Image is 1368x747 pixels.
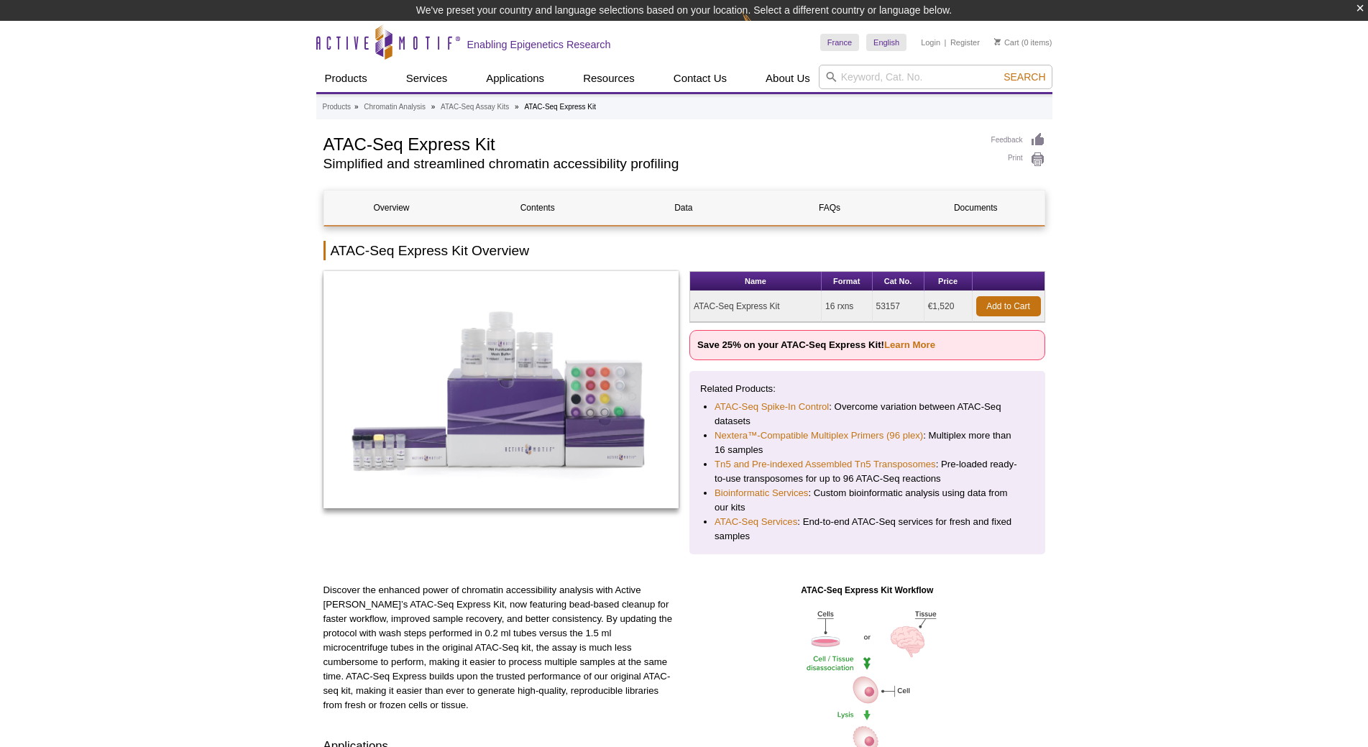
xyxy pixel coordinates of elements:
th: Format [822,272,873,291]
td: €1,520 [924,291,973,322]
a: Overview [324,191,459,225]
li: : Pre-loaded ready-to-use transposomes for up to 96 ATAC-Seq reactions [715,457,1020,486]
li: » [354,103,359,111]
a: Nextera™-Compatible Multiplex Primers (96 plex) [715,429,923,443]
img: Your Cart [994,38,1001,45]
strong: Save 25% on your ATAC-Seq Express Kit! [697,339,935,350]
a: Services [398,65,456,92]
a: Feedback [991,132,1045,148]
a: FAQs [762,191,897,225]
a: France [820,34,859,51]
a: ATAC-Seq Assay Kits [441,101,509,114]
td: 16 rxns [822,291,873,322]
p: Discover the enhanced power of chromatin accessibility analysis with Active [PERSON_NAME]’s ATAC-... [323,583,679,712]
li: : Multiplex more than 16 samples [715,429,1020,457]
a: Login [921,37,940,47]
li: » [431,103,436,111]
a: Chromatin Analysis [364,101,426,114]
li: ATAC-Seq Express Kit [524,103,596,111]
a: Data [616,191,751,225]
li: | [945,34,947,51]
a: Applications [477,65,553,92]
a: Cart [994,37,1019,47]
a: Contact Us [665,65,735,92]
a: Contents [470,191,605,225]
a: Register [950,37,980,47]
img: Change Here [742,11,780,45]
a: Print [991,152,1045,168]
a: Learn More [884,339,935,350]
a: Products [323,101,351,114]
td: ATAC-Seq Express Kit [690,291,822,322]
a: English [866,34,906,51]
a: Products [316,65,376,92]
th: Cat No. [873,272,924,291]
th: Price [924,272,973,291]
a: Tn5 and Pre-indexed Assembled Tn5 Transposomes [715,457,936,472]
a: Resources [574,65,643,92]
li: » [515,103,519,111]
h2: Simplified and streamlined chromatin accessibility profiling [323,157,977,170]
h1: ATAC-Seq Express Kit [323,132,977,154]
a: About Us [757,65,819,92]
input: Keyword, Cat. No. [819,65,1052,89]
img: ATAC-Seq Express Kit [323,271,679,508]
li: : End-to-end ATAC-Seq services for fresh and fixed samples [715,515,1020,544]
li: (0 items) [994,34,1052,51]
strong: ATAC-Seq Express Kit Workflow [801,585,933,595]
h2: ATAC-Seq Express Kit Overview [323,241,1045,260]
a: ATAC-Seq Services [715,515,797,529]
td: 53157 [873,291,924,322]
a: Add to Cart [976,296,1041,316]
a: Documents [908,191,1043,225]
th: Name [690,272,822,291]
li: : Custom bioinformatic analysis using data from our kits [715,486,1020,515]
span: Search [1004,71,1045,83]
li: : Overcome variation between ATAC-Seq datasets [715,400,1020,429]
a: ATAC-Seq Spike-In Control [715,400,829,414]
h2: Enabling Epigenetics Research [467,38,611,51]
p: Related Products: [700,382,1034,396]
button: Search [999,70,1050,83]
a: Bioinformatic Services [715,486,808,500]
